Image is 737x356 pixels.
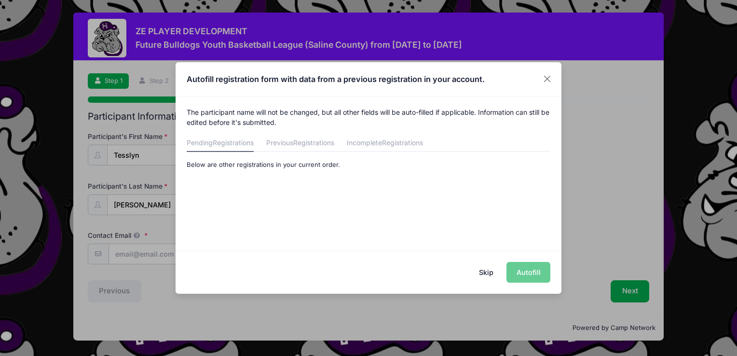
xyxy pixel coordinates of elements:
button: Close [539,70,556,88]
span: Registrations [293,138,334,147]
span: Registrations [213,138,254,147]
span: Registrations [382,138,423,147]
a: Previous [266,135,334,152]
h4: Autofill registration form with data from a previous registration in your account. [187,73,485,85]
a: Incomplete [347,135,423,152]
p: Below are other registrations in your current order. [187,160,551,170]
button: Skip [469,262,504,283]
p: The participant name will not be changed, but all other fields will be auto-filled if applicable.... [187,107,551,127]
a: Pending [187,135,254,152]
